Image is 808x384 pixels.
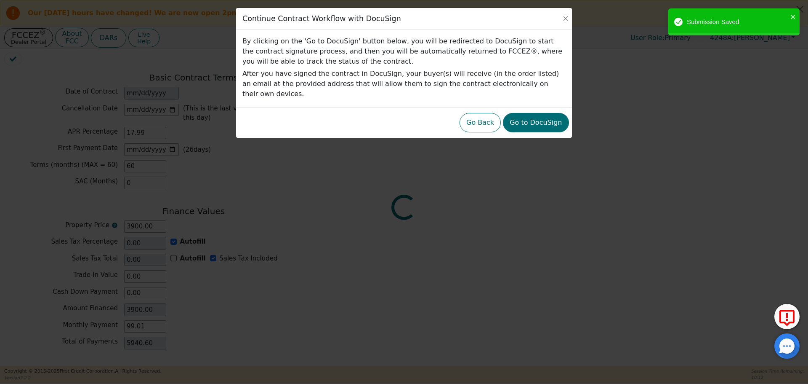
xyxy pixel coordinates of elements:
h3: Continue Contract Workflow with DocuSign [242,14,401,23]
p: After you have signed the contract in DocuSign, your buyer(s) will receive (in the order listed) ... [242,69,566,99]
div: Submission Saved [687,17,788,27]
button: Go to DocuSign [503,113,569,132]
p: By clicking on the 'Go to DocuSign' button below, you will be redirected to DocuSign to start the... [242,36,566,67]
button: Close [561,14,570,23]
button: Go Back [460,113,501,132]
button: Report Error to FCC [774,304,800,329]
button: close [790,12,796,21]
